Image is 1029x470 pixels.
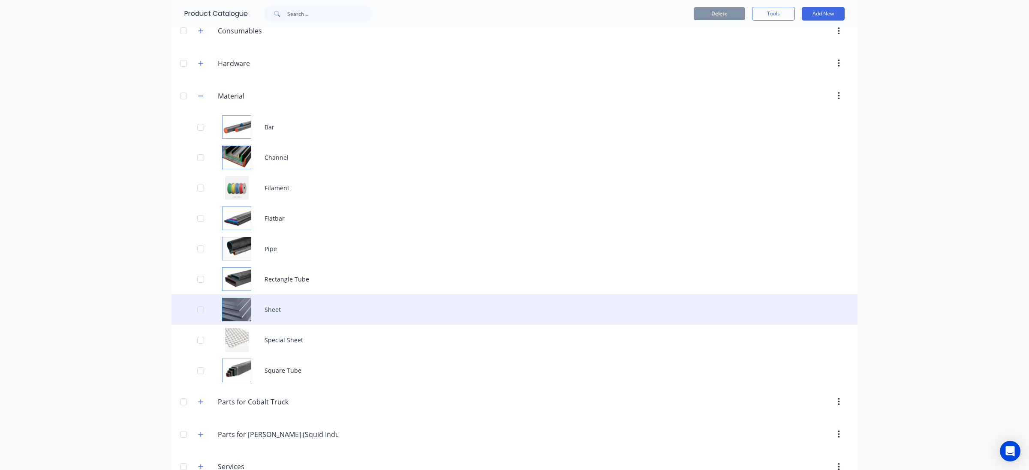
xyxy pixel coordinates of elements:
[287,5,372,22] input: Search...
[802,7,845,21] button: Add New
[171,355,857,386] div: Square TubeSquare Tube
[171,173,857,203] div: FilamentFilament
[694,7,745,20] button: Delete
[218,26,320,36] input: Enter category name
[218,397,320,407] input: Enter category name
[171,142,857,173] div: ChannelChannel
[171,294,857,325] div: SheetSheet
[171,325,857,355] div: Special SheetSpecial Sheet
[171,203,857,234] div: FlatbarFlatbar
[218,429,338,440] input: Enter category name
[171,234,857,264] div: PipePipe
[171,264,857,294] div: Rectangle TubeRectangle Tube
[218,91,320,101] input: Enter category name
[171,112,857,142] div: BarBar
[218,58,320,69] input: Enter category name
[1000,441,1020,461] div: Open Intercom Messenger
[752,7,795,21] button: Tools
